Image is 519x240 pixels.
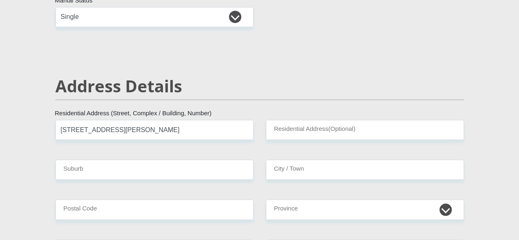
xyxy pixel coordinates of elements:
[266,199,464,219] select: Please Select a Province
[55,120,254,140] input: Valid residential address
[55,76,464,96] h2: Address Details
[266,120,464,140] input: Address line 2 (Optional)
[55,199,254,219] input: Postal Code
[55,160,254,180] input: Suburb
[266,160,464,180] input: City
